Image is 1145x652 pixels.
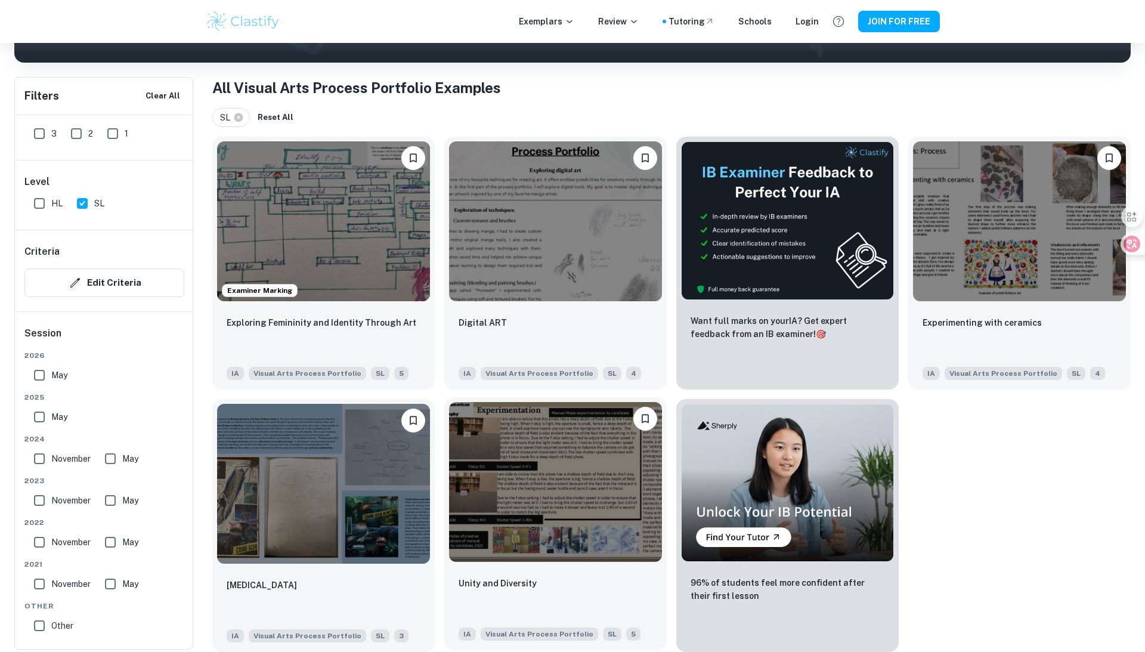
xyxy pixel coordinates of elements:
span: 2 [88,127,93,140]
span: SL [371,629,389,642]
span: Visual Arts Process Portfolio [249,367,366,380]
span: 2022 [24,517,184,528]
p: Exemplars [519,15,574,28]
span: May [122,577,138,591]
a: Thumbnail96% of students feel more confident after their first lesson [676,399,899,652]
img: Visual Arts Process Portfolio IA example thumbnail: Thalassophobia [217,404,430,564]
span: 1 [125,127,128,140]
span: 2023 [24,475,184,486]
button: Please log in to bookmark exemplars [633,146,657,170]
span: SL [603,628,621,641]
span: 5 [394,367,409,380]
span: 2024 [24,434,184,444]
span: Visual Arts Process Portfolio [945,367,1062,380]
span: 🎯 [816,329,826,339]
span: Other [24,601,184,611]
h6: Criteria [24,245,60,259]
span: May [51,369,67,382]
a: Please log in to bookmark exemplarsDigital ARTIAVisual Arts Process PortfolioSL4 [444,137,667,390]
button: Edit Criteria [24,268,184,297]
img: Visual Arts Process Portfolio IA example thumbnail: Unity and Diversity [449,402,662,562]
a: Schools [738,15,772,28]
div: SL [212,108,250,127]
span: November [51,452,91,465]
span: IA [923,367,940,380]
a: ThumbnailWant full marks on yourIA? Get expert feedback from an IB examiner! [676,137,899,390]
span: 5 [626,628,640,641]
button: Please log in to bookmark exemplars [633,407,657,431]
img: Visual Arts Process Portfolio IA example thumbnail: Digital ART [449,141,662,301]
span: IA [459,367,476,380]
a: Please log in to bookmark exemplarsThalassophobiaIAVisual Arts Process PortfolioSL3 [212,399,435,652]
h6: Filters [24,88,59,104]
a: Please log in to bookmark exemplarsExperimenting with ceramicsIAVisual Arts Process PortfolioSL4 [908,137,1131,390]
p: Experimenting with ceramics [923,316,1042,329]
span: 3 [394,629,409,642]
p: Digital ART [459,316,507,329]
img: Visual Arts Process Portfolio IA example thumbnail: Experimenting with ceramics [913,141,1126,301]
p: 96% of students feel more confident after their first lesson [691,576,884,602]
span: November [51,577,91,591]
button: Please log in to bookmark exemplars [401,409,425,432]
span: 3 [51,127,57,140]
span: Visual Arts Process Portfolio [249,629,366,642]
button: JOIN FOR FREE [858,11,940,32]
span: Examiner Marking [222,285,297,296]
p: Unity and Diversity [459,577,537,590]
span: 2026 [24,350,184,361]
button: Please log in to bookmark exemplars [401,146,425,170]
img: Visual Arts Process Portfolio IA example thumbnail: Exploring Femininity and Identity Throug [217,141,430,301]
button: Help and Feedback [828,11,849,32]
a: Examiner MarkingPlease log in to bookmark exemplarsExploring Femininity and Identity Through ArtI... [212,137,435,390]
span: IA [459,628,476,641]
span: November [51,494,91,507]
span: 4 [1090,367,1105,380]
p: Exploring Femininity and Identity Through Art [227,316,416,329]
span: May [122,536,138,549]
img: Thumbnail [681,404,894,563]
button: Clear All [143,87,183,105]
span: HL [51,197,63,210]
p: Want full marks on your IA ? Get expert feedback from an IB examiner! [691,314,884,341]
button: Reset All [255,109,296,126]
p: Review [598,15,639,28]
span: Other [51,619,73,632]
a: Tutoring [669,15,714,28]
button: Please log in to bookmark exemplars [1097,146,1121,170]
img: Clastify logo [205,10,281,33]
a: Please log in to bookmark exemplarsUnity and DiversityIAVisual Arts Process PortfolioSL5 [444,399,667,652]
span: SL [371,367,389,380]
img: Thumbnail [681,141,894,300]
span: May [51,410,67,424]
span: SL [1067,367,1085,380]
a: Login [796,15,819,28]
h6: Session [24,326,184,350]
span: IA [227,367,244,380]
span: 4 [626,367,641,380]
h1: All Visual Arts Process Portfolio Examples [212,77,1131,98]
span: November [51,536,91,549]
span: IA [227,629,244,642]
span: 2021 [24,559,184,570]
span: SL [603,367,621,380]
span: May [122,452,138,465]
span: SL [220,111,236,124]
span: 2025 [24,392,184,403]
span: SL [94,197,104,210]
p: Thalassophobia [227,579,297,592]
span: May [122,494,138,507]
span: Visual Arts Process Portfolio [481,628,598,641]
span: Visual Arts Process Portfolio [481,367,598,380]
h6: Level [24,175,184,189]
